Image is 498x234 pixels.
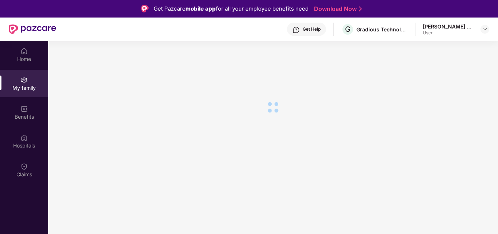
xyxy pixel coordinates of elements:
[9,24,56,34] img: New Pazcare Logo
[292,26,300,34] img: svg+xml;base64,PHN2ZyBpZD0iSGVscC0zMngzMiIgeG1sbnM9Imh0dHA6Ly93d3cudzMub3JnLzIwMDAvc3ZnIiB3aWR0aD...
[20,163,28,170] img: svg+xml;base64,PHN2ZyBpZD0iQ2xhaW0iIHhtbG5zPSJodHRwOi8vd3d3LnczLm9yZy8yMDAwL3N2ZyIgd2lkdGg9IjIwIi...
[423,23,474,30] div: [PERSON_NAME] Gadag
[314,5,360,13] a: Download Now
[359,5,362,13] img: Stroke
[20,47,28,55] img: svg+xml;base64,PHN2ZyBpZD0iSG9tZSIgeG1sbnM9Imh0dHA6Ly93d3cudzMub3JnLzIwMDAvc3ZnIiB3aWR0aD0iMjAiIG...
[345,25,350,34] span: G
[20,76,28,84] img: svg+xml;base64,PHN2ZyB3aWR0aD0iMjAiIGhlaWdodD0iMjAiIHZpZXdCb3g9IjAgMCAyMCAyMCIgZmlsbD0ibm9uZSIgeG...
[154,4,309,13] div: Get Pazcare for all your employee benefits need
[303,26,321,32] div: Get Help
[20,134,28,141] img: svg+xml;base64,PHN2ZyBpZD0iSG9zcGl0YWxzIiB4bWxucz0iaHR0cDovL3d3dy53My5vcmcvMjAwMC9zdmciIHdpZHRoPS...
[20,105,28,112] img: svg+xml;base64,PHN2ZyBpZD0iQmVuZWZpdHMiIHhtbG5zPSJodHRwOi8vd3d3LnczLm9yZy8yMDAwL3N2ZyIgd2lkdGg9Ij...
[356,26,407,33] div: Gradious Technologies Private Limited
[141,5,149,12] img: Logo
[482,26,488,32] img: svg+xml;base64,PHN2ZyBpZD0iRHJvcGRvd24tMzJ4MzIiIHhtbG5zPSJodHRwOi8vd3d3LnczLm9yZy8yMDAwL3N2ZyIgd2...
[185,5,216,12] strong: mobile app
[423,30,474,36] div: User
